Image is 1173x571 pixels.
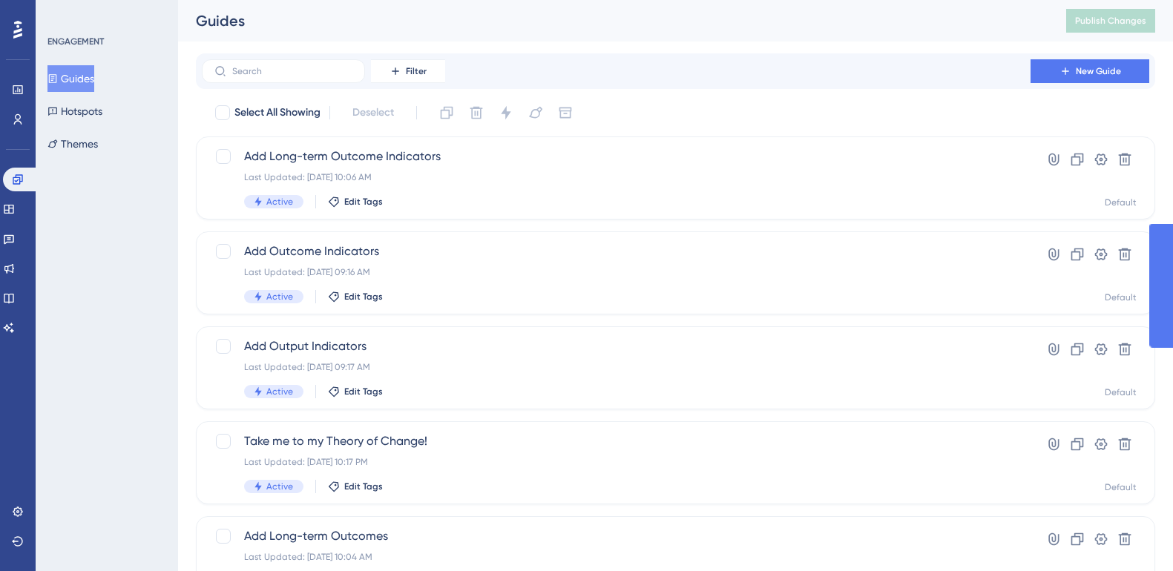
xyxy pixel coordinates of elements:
[406,65,427,77] span: Filter
[328,196,383,208] button: Edit Tags
[244,551,988,563] div: Last Updated: [DATE] 10:04 AM
[232,66,352,76] input: Search
[244,148,988,165] span: Add Long-term Outcome Indicators
[47,98,102,125] button: Hotspots
[1031,59,1149,83] button: New Guide
[266,291,293,303] span: Active
[244,337,988,355] span: Add Output Indicators
[328,481,383,492] button: Edit Tags
[244,266,988,278] div: Last Updated: [DATE] 09:16 AM
[1105,481,1137,493] div: Default
[1076,65,1121,77] span: New Guide
[1066,9,1155,33] button: Publish Changes
[244,171,988,183] div: Last Updated: [DATE] 10:06 AM
[1105,197,1137,208] div: Default
[266,386,293,397] span: Active
[244,432,988,450] span: Take me to my Theory of Change!
[266,196,293,208] span: Active
[344,481,383,492] span: Edit Tags
[344,291,383,303] span: Edit Tags
[234,104,321,122] span: Select All Showing
[1105,291,1137,303] div: Default
[328,291,383,303] button: Edit Tags
[266,481,293,492] span: Active
[244,361,988,373] div: Last Updated: [DATE] 09:17 AM
[339,99,407,126] button: Deselect
[244,242,988,260] span: Add Outcome Indicators
[328,386,383,397] button: Edit Tags
[352,104,394,122] span: Deselect
[244,527,988,545] span: Add Long-term Outcomes
[1111,512,1155,557] iframe: UserGuiding AI Assistant Launcher
[1105,386,1137,398] div: Default
[344,196,383,208] span: Edit Tags
[47,36,104,47] div: ENGAGEMENT
[244,456,988,468] div: Last Updated: [DATE] 10:17 PM
[47,65,94,92] button: Guides
[196,10,1029,31] div: Guides
[371,59,445,83] button: Filter
[344,386,383,397] span: Edit Tags
[1075,15,1146,27] span: Publish Changes
[47,131,98,157] button: Themes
